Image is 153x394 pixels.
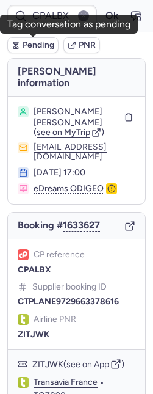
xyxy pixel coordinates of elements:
button: 1633627 [63,220,100,231]
span: [PERSON_NAME] [PERSON_NAME] [34,106,119,128]
h4: [PERSON_NAME] information [8,59,145,97]
figure: TO airline logo [18,377,29,388]
button: (see on MyTrip) [34,128,104,137]
span: Pending [23,40,54,50]
figure: 1L airline logo [18,249,29,260]
span: see on MyTrip [37,127,90,137]
button: ZITJWK [18,330,49,340]
button: CPALBX [18,265,51,275]
span: Booking # [18,220,100,231]
a: Transavia France [34,377,98,388]
span: eDreams ODIGEO [34,183,104,194]
div: [DATE] 17:00 [34,167,135,178]
span: Supplier booking ID [32,282,107,292]
span: CP reference [34,250,85,260]
figure: TO airline logo [18,314,29,325]
button: PNR [63,37,100,53]
button: ZITJWK [32,359,63,370]
div: Tag conversation as pending [7,19,130,30]
button: Pending [7,37,59,53]
div: ( ) [32,359,135,370]
button: [EMAIL_ADDRESS][DOMAIN_NAME] [34,142,135,162]
button: see on App [66,360,109,370]
span: Airline PNR [34,315,76,324]
span: PNR [79,40,96,50]
input: PNR Reference [7,5,97,27]
button: Ok [102,6,121,26]
button: CTPLANE9729663378616 [18,297,119,307]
